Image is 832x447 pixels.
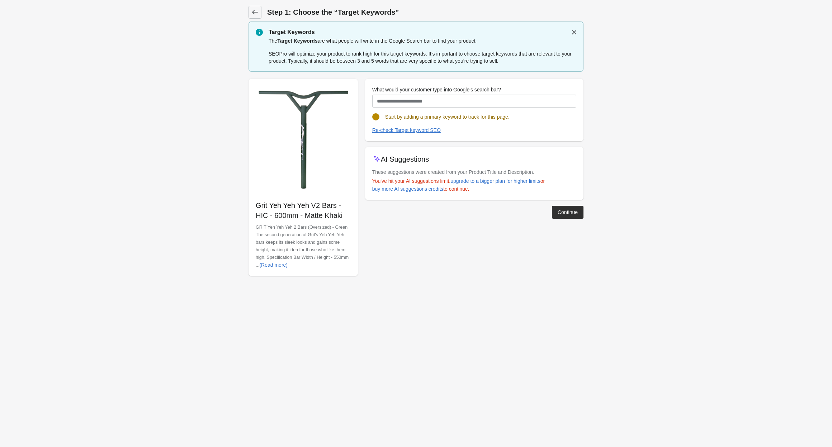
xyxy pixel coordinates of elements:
[372,169,534,175] span: These suggestions were created from your Product Title and Description.
[256,200,351,220] p: Grit Yeh Yeh Yeh V2 Bars - HIC - 600mm - Matte Khaki
[369,182,446,195] a: buy more AI suggestions credits
[448,175,543,187] a: upgrade to a bigger plan for higher limits
[381,154,429,164] p: AI Suggestions
[256,86,351,193] img: 17328_Grit_Yeh_Yeh_Yeh_Bar_2_Army_Green_1.jpg
[269,38,477,44] span: The are what people will write in the Google Search bar to find your product.
[269,51,572,64] span: SEOPro will optimize your product to rank high for this target keywords. It’s important to choose...
[267,7,583,17] h1: Step 1: Choose the “Target Keywords”
[552,206,583,219] button: Continue
[372,86,501,93] label: What would your customer type into Google's search bar?
[259,262,288,268] div: (Read more)
[385,114,510,120] span: Start by adding a primary keyword to track for this page.
[372,127,441,133] div: Re-check Target keyword SEO
[450,178,540,184] div: upgrade to a bigger plan for higher limits
[277,38,318,44] span: Target Keywords
[369,124,444,137] button: Re-check Target keyword SEO
[372,178,545,192] span: You've hit your AI suggestions limit. or to continue.
[256,258,290,271] button: (Read more)
[372,186,443,192] div: buy more AI suggestions credits
[269,28,576,37] p: Target Keywords
[558,209,578,215] div: Continue
[256,225,349,268] span: GRIT Yeh Yeh Yeh 2 Bars (Oversized) - Green The second generation of Grit's Yeh Yeh Yeh bars keep...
